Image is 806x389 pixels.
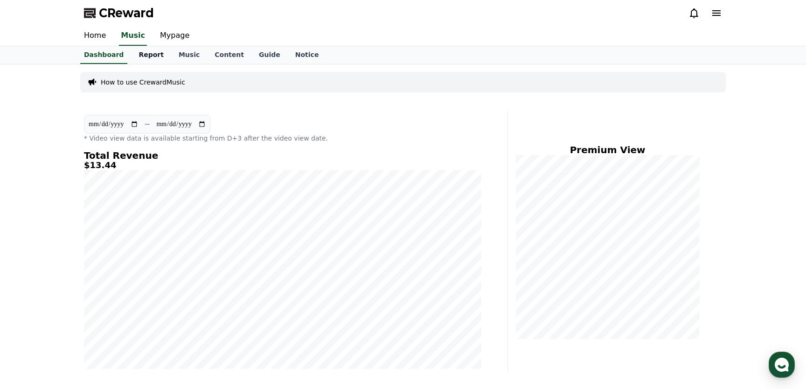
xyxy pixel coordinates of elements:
a: Guide [251,46,288,64]
a: Home [3,296,62,319]
a: Settings [120,296,179,319]
span: Home [24,310,40,318]
span: Settings [138,310,161,318]
h4: Premium View [515,145,700,155]
a: Dashboard [80,46,127,64]
a: CReward [84,6,154,21]
h4: Total Revenue [84,150,481,161]
a: Report [131,46,171,64]
a: Home [76,26,113,46]
a: Music [119,26,147,46]
a: Content [207,46,251,64]
span: CReward [99,6,154,21]
p: ~ [144,119,150,130]
h5: $13.44 [84,161,481,170]
a: How to use CrewardMusic [101,78,185,87]
a: Messages [62,296,120,319]
span: Messages [77,311,105,318]
a: Music [171,46,207,64]
p: * Video view data is available starting from D+3 after the video view date. [84,134,481,143]
a: Notice [288,46,327,64]
a: Mypage [153,26,197,46]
